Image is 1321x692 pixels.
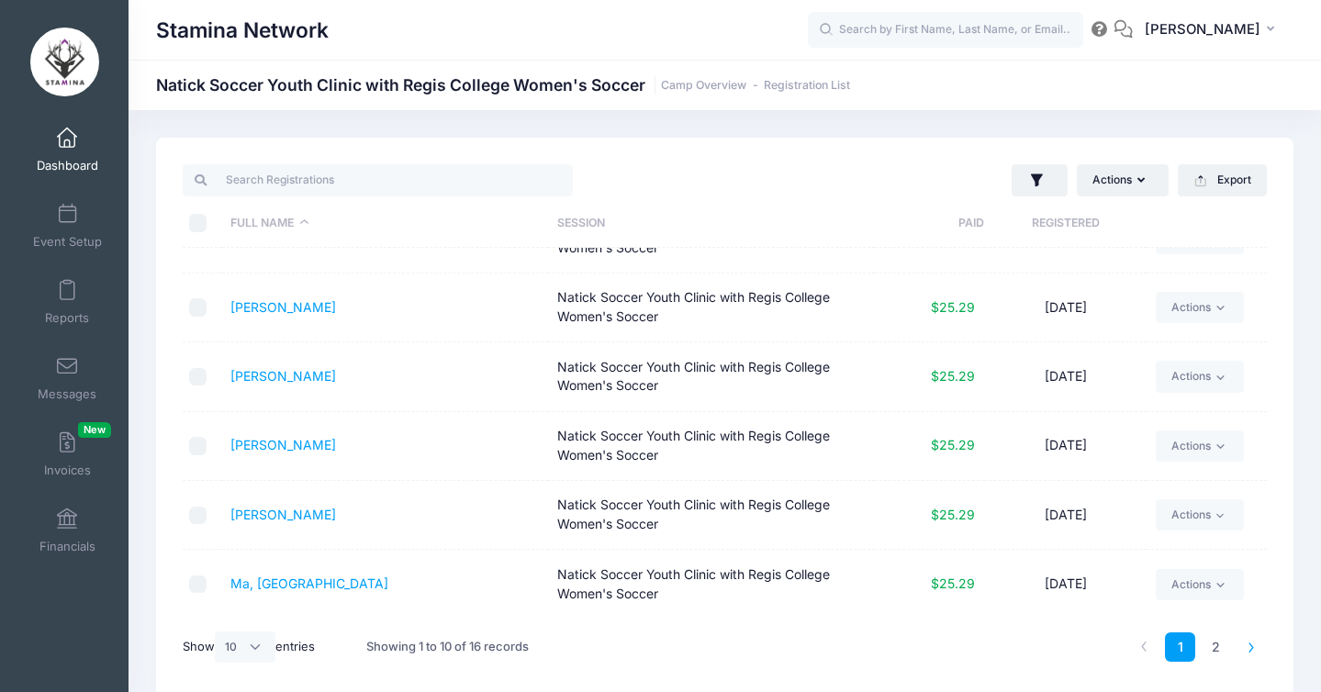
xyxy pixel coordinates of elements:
a: Registration List [764,79,850,93]
span: $25.29 [931,575,975,591]
span: $25.29 [931,368,975,384]
button: Actions [1077,164,1169,195]
a: Camp Overview [661,79,746,93]
td: Natick Soccer Youth Clinic with Regis College Women's Soccer [548,273,875,342]
td: Natick Soccer Youth Clinic with Regis College Women's Soccer [548,342,875,411]
a: [PERSON_NAME] [230,368,336,384]
span: Dashboard [37,158,98,173]
td: [DATE] [984,481,1147,550]
a: Financials [24,498,111,563]
td: Natick Soccer Youth Clinic with Regis College Women's Soccer [548,412,875,481]
a: InvoicesNew [24,422,111,486]
input: Search by First Name, Last Name, or Email... [808,12,1083,49]
span: New [78,422,111,438]
a: Actions [1156,499,1243,530]
span: Reports [45,310,89,326]
th: Registered: activate to sort column ascending [984,199,1147,248]
a: Actions [1156,569,1243,600]
span: Event Setup [33,234,102,250]
td: Natick Soccer Youth Clinic with Regis College Women's Soccer [548,550,875,618]
th: Session: activate to sort column ascending [548,199,875,248]
td: [DATE] [984,342,1147,411]
th: Paid: activate to sort column ascending [875,199,984,248]
span: Messages [38,386,96,402]
span: $25.29 [931,507,975,522]
span: Financials [39,539,95,554]
span: [PERSON_NAME] [1145,19,1260,39]
span: $25.29 [931,437,975,452]
span: Invoices [44,463,91,478]
td: Natick Soccer Youth Clinic with Regis College Women's Soccer [548,481,875,550]
span: $25.29 [931,299,975,315]
input: Search Registrations [183,164,573,195]
a: Dashboard [24,117,111,182]
td: [DATE] [984,273,1147,342]
a: Event Setup [24,194,111,258]
label: Show entries [183,631,315,663]
h1: Natick Soccer Youth Clinic with Regis College Women's Soccer [156,75,850,95]
button: [PERSON_NAME] [1133,9,1293,51]
button: Export [1178,164,1267,195]
a: Actions [1156,292,1243,323]
td: [DATE] [984,412,1147,481]
td: [DATE] [984,550,1147,618]
th: Full Name: activate to sort column descending [222,199,549,248]
a: Messages [24,346,111,410]
a: Reports [24,270,111,334]
a: Actions [1156,430,1243,462]
a: Ma, [GEOGRAPHIC_DATA] [230,575,388,591]
a: 1 [1165,632,1195,663]
img: Stamina Network [30,28,99,96]
a: [PERSON_NAME] [230,507,336,522]
a: [PERSON_NAME] [230,299,336,315]
h1: Stamina Network [156,9,329,51]
a: Actions [1156,361,1243,392]
div: Showing 1 to 10 of 16 records [366,626,529,668]
a: 2 [1201,632,1231,663]
select: Showentries [215,631,275,663]
a: [PERSON_NAME] [230,437,336,452]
